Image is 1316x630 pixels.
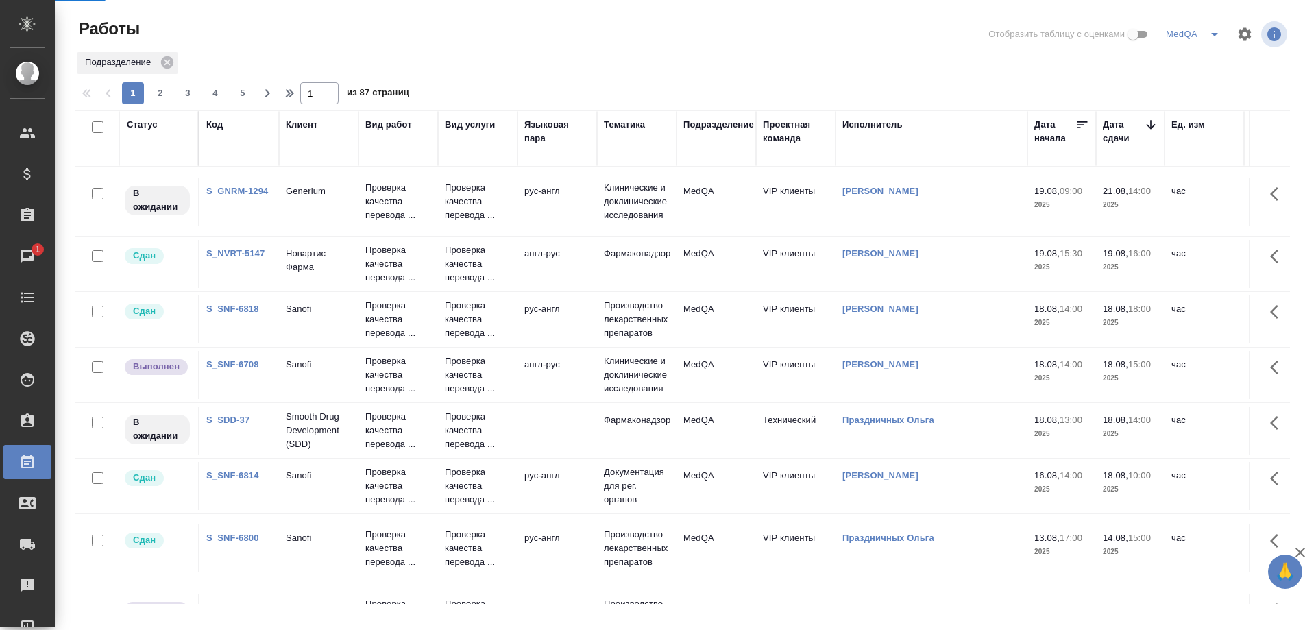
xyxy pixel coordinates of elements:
div: Код [206,118,223,132]
td: 1.25 [1244,462,1313,510]
p: Sanofi [286,302,352,316]
p: 14:00 [1060,470,1082,481]
p: 2025 [1103,316,1158,330]
p: 18.08, [1034,304,1060,314]
button: 4 [204,82,226,104]
p: Выполнен [133,603,180,616]
td: MedQA [677,178,756,226]
div: Вид услуги [445,118,496,132]
p: Выполнен [133,360,180,374]
p: Проверка качества перевода ... [445,528,511,569]
p: Проверка качества перевода ... [365,465,431,507]
p: 2025 [1034,427,1089,441]
a: [PERSON_NAME] [842,248,918,258]
p: 09:00 [1060,186,1082,196]
p: 2025 [1103,261,1158,274]
p: 18.08, [1034,415,1060,425]
p: Sanofi [286,358,352,372]
a: S_SNF-6800 [206,533,259,543]
button: 5 [232,82,254,104]
span: 2 [149,86,171,100]
a: [PERSON_NAME] [842,602,918,612]
a: [PERSON_NAME] [842,304,918,314]
p: 2025 [1103,427,1158,441]
div: Исполнитель назначен, приступать к работе пока рано [123,413,191,446]
p: 13.08, [1034,533,1060,543]
td: MedQA [677,295,756,343]
p: 18.08, [1034,359,1060,369]
td: 1 [1244,407,1313,455]
a: [PERSON_NAME] [842,359,918,369]
td: VIP клиенты [756,351,836,399]
p: 19.08, [1103,248,1128,258]
button: 2 [149,82,171,104]
p: Подразделение [85,56,156,69]
p: Фармаконадзор [604,247,670,261]
p: 21.08, [1103,186,1128,196]
p: 15:30 [1060,248,1082,258]
p: 14:00 [1060,304,1082,314]
div: Клиент [286,118,317,132]
p: 14:00 [1128,186,1151,196]
div: Дата начала [1034,118,1075,145]
td: MedQA [677,462,756,510]
td: час [1165,524,1244,572]
div: Менеджер проверил работу исполнителя, передает ее на следующий этап [123,531,191,550]
button: Здесь прячутся важные кнопки [1262,462,1295,495]
td: час [1165,407,1244,455]
p: 12:00 [1060,602,1082,612]
td: рус-англ [517,524,597,572]
td: 10 [1244,178,1313,226]
p: Проверка качества перевода ... [445,410,511,451]
a: Праздничных Ольга [842,533,934,543]
p: 16.08, [1034,470,1060,481]
span: Работы [75,18,140,40]
p: Проверка качества перевода ... [365,299,431,340]
p: Новартис Фарма [286,247,352,274]
p: Проверка качества перевода ... [365,181,431,222]
p: Клинические и доклинические исследования [604,181,670,222]
div: Подразделение [77,52,178,74]
p: Проверка качества перевода ... [445,465,511,507]
p: 14.08, [1103,602,1128,612]
button: Здесь прячутся важные кнопки [1262,295,1295,328]
td: рус-англ [517,462,597,510]
p: 2025 [1034,372,1089,385]
td: час [1165,351,1244,399]
p: Generium [286,184,352,198]
a: [PERSON_NAME] [842,186,918,196]
td: VIP клиенты [756,295,836,343]
td: 0.66 [1244,295,1313,343]
p: Производство лекарственных препаратов [604,299,670,340]
div: Исполнитель завершил работу [123,601,191,619]
button: Здесь прячутся важные кнопки [1262,351,1295,384]
td: рус-англ [517,295,597,343]
p: 19.08, [1034,186,1060,196]
div: split button [1162,23,1228,45]
p: 2025 [1034,198,1089,212]
div: Ед. изм [1171,118,1205,132]
button: 3 [177,82,199,104]
button: Здесь прячутся важные кнопки [1262,407,1295,439]
td: Технический [756,407,836,455]
button: Здесь прячутся важные кнопки [1262,524,1295,557]
span: Настроить таблицу [1228,18,1261,51]
p: 2025 [1103,545,1158,559]
p: 2025 [1034,483,1089,496]
td: MedQA [677,240,756,288]
div: Менеджер проверил работу исполнителя, передает ее на следующий этап [123,247,191,265]
a: S_SNF-6814 [206,470,259,481]
a: S_SNF-6708 [206,359,259,369]
a: 1 [3,239,51,274]
p: Sanofi [286,469,352,483]
p: 2025 [1103,198,1158,212]
td: 1 [1244,351,1313,399]
p: 14:00 [1060,359,1082,369]
td: час [1165,178,1244,226]
div: Подразделение [683,118,754,132]
td: VIP клиенты [756,462,836,510]
div: Исполнитель [842,118,903,132]
p: 14.08, [1103,533,1128,543]
a: Праздничных Ольга [842,415,934,425]
p: 13.08, [1034,602,1060,612]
